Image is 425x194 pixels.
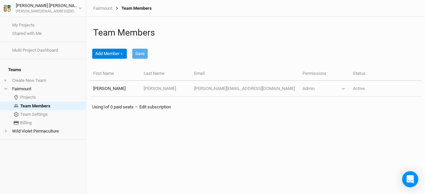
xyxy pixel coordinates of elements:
[16,2,78,9] div: [PERSON_NAME] [PERSON_NAME]
[4,63,82,77] h4: Teams
[112,6,152,11] div: Team Members
[92,104,134,109] span: Using 1 of 0 paid seats
[140,81,190,97] td: [PERSON_NAME]
[93,28,418,38] h1: Team Members
[139,104,171,109] a: Edit subscription
[135,104,138,109] span: –
[140,67,190,81] th: Last Name
[90,67,140,81] th: First Name
[90,81,140,97] td: [PERSON_NAME]
[303,86,346,92] button: Admin
[298,67,349,81] th: Permissions
[190,67,298,81] th: Email
[349,81,399,97] td: Active
[132,49,148,59] button: Save
[303,86,315,92] div: Admin
[92,49,127,59] button: Add Member＋
[16,9,78,14] div: [PERSON_NAME][EMAIL_ADDRESS][DOMAIN_NAME]
[190,81,298,97] td: [PERSON_NAME][EMAIL_ADDRESS][DOMAIN_NAME]
[4,78,6,83] span: +
[3,2,82,14] button: [PERSON_NAME] [PERSON_NAME][PERSON_NAME][EMAIL_ADDRESS][DOMAIN_NAME]
[402,171,418,187] div: Open Intercom Messenger
[349,67,399,81] th: Status
[93,6,112,11] a: Fairmount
